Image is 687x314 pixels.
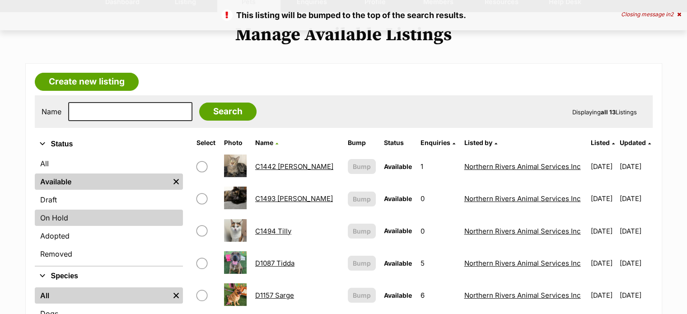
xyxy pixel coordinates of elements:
input: Search [199,103,257,121]
a: Northern Rivers Animal Services Inc [464,194,580,203]
span: Displaying Listings [572,108,637,116]
td: [DATE] [587,183,619,214]
td: 5 [417,248,460,279]
th: Photo [220,136,251,150]
a: Northern Rivers Animal Services Inc [464,227,580,235]
td: 0 [417,216,460,247]
a: Available [35,173,169,190]
a: Updated [620,139,651,146]
label: Name [42,108,61,116]
td: [DATE] [587,280,619,311]
td: [DATE] [620,151,651,182]
td: [DATE] [620,216,651,247]
a: Northern Rivers Animal Services Inc [464,162,580,171]
a: Create new listing [35,73,139,91]
span: Listed by [464,139,492,146]
span: Available [384,259,412,267]
button: Bump [348,288,375,303]
span: Available [384,291,412,299]
td: 0 [417,183,460,214]
p: This listing will be bumped to the top of the search results. [9,9,678,21]
button: Species [35,270,183,282]
a: On Hold [35,210,183,226]
strong: all 13 [601,108,616,116]
span: Updated [620,139,646,146]
a: Listed [591,139,615,146]
span: Available [384,227,412,234]
a: C1442 [PERSON_NAME] [255,162,333,171]
span: translation missing: en.admin.listings.index.attributes.enquiries [421,139,450,146]
div: Closing message in [621,11,681,18]
button: Bump [348,192,375,206]
button: Bump [348,224,375,239]
a: Removed [35,246,183,262]
td: 6 [417,280,460,311]
a: Remove filter [169,287,183,304]
span: 2 [670,11,673,18]
a: Northern Rivers Animal Services Inc [464,259,580,267]
th: Bump [344,136,379,150]
td: [DATE] [587,248,619,279]
th: Status [380,136,416,150]
a: All [35,155,183,172]
a: All [35,287,169,304]
span: Name [255,139,273,146]
a: Name [255,139,278,146]
a: D1087 Tidda [255,259,294,267]
td: [DATE] [620,248,651,279]
a: Northern Rivers Animal Services Inc [464,291,580,300]
a: Enquiries [421,139,455,146]
span: Bump [353,194,371,204]
span: Bump [353,226,371,236]
button: Bump [348,159,375,174]
td: 1 [417,151,460,182]
a: C1493 [PERSON_NAME] [255,194,333,203]
td: [DATE] [587,216,619,247]
span: Bump [353,291,371,300]
span: Listed [591,139,610,146]
a: D1157 Sarge [255,291,294,300]
span: Available [384,163,412,170]
span: Bump [353,162,371,171]
div: Status [35,154,183,266]
a: Adopted [35,228,183,244]
button: Bump [348,256,375,271]
th: Select [193,136,220,150]
button: Status [35,138,183,150]
a: Remove filter [169,173,183,190]
td: [DATE] [587,151,619,182]
a: Listed by [464,139,497,146]
td: [DATE] [620,183,651,214]
span: Available [384,195,412,202]
span: Bump [353,258,371,268]
td: [DATE] [620,280,651,311]
a: C1494 Tilly [255,227,291,235]
a: Draft [35,192,183,208]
